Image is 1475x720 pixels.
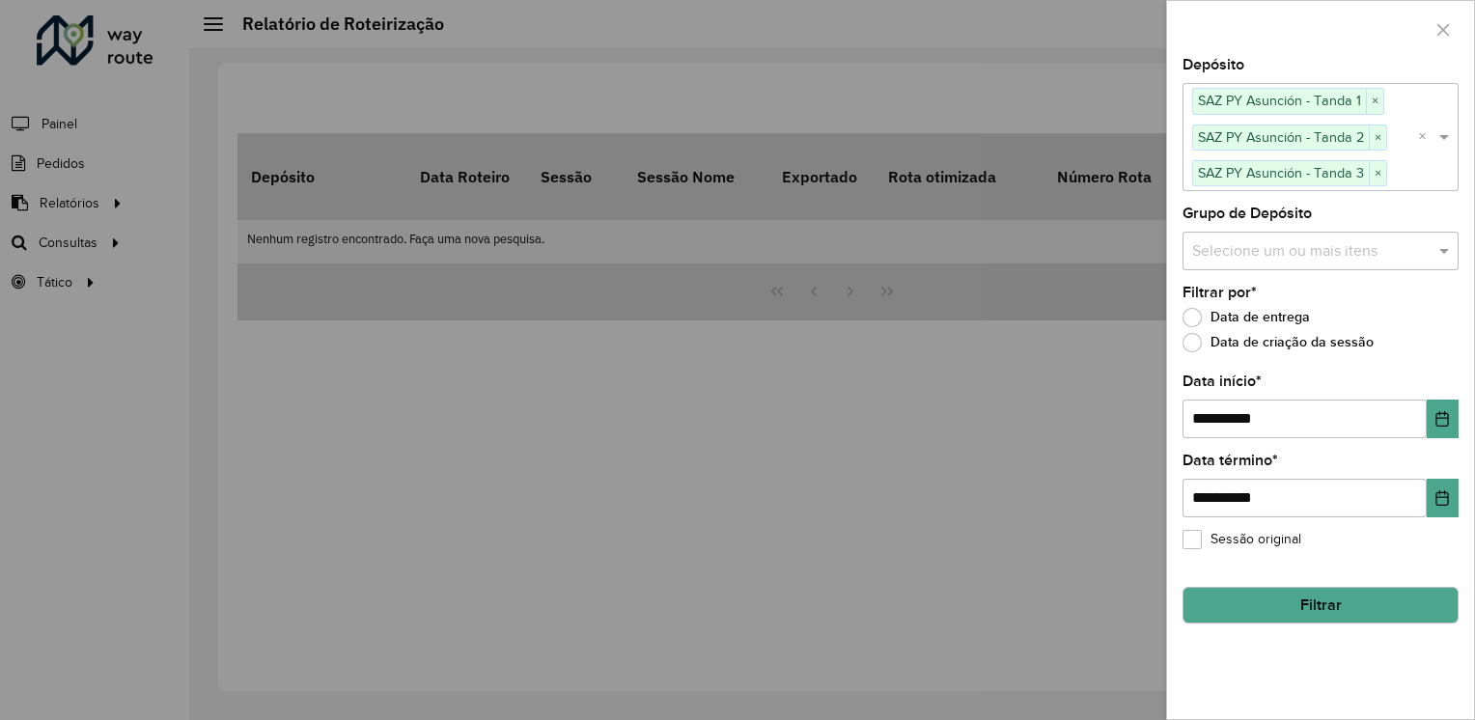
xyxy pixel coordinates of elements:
[1427,400,1459,438] button: Choose Date
[1369,126,1386,150] span: ×
[1193,125,1369,149] span: SAZ PY Asunción - Tanda 2
[1427,479,1459,517] button: Choose Date
[1193,161,1369,184] span: SAZ PY Asunción - Tanda 3
[1193,89,1366,112] span: SAZ PY Asunción - Tanda 1
[1369,162,1386,185] span: ×
[1366,90,1383,113] span: ×
[1183,281,1257,304] label: Filtrar por
[1183,202,1312,225] label: Grupo de Depósito
[1418,125,1434,149] span: Clear all
[1183,333,1374,352] label: Data de criação da sessão
[1183,529,1301,549] label: Sessão original
[1183,308,1310,327] label: Data de entrega
[1183,449,1278,472] label: Data término
[1183,53,1244,76] label: Depósito
[1183,587,1459,623] button: Filtrar
[1183,370,1262,393] label: Data início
